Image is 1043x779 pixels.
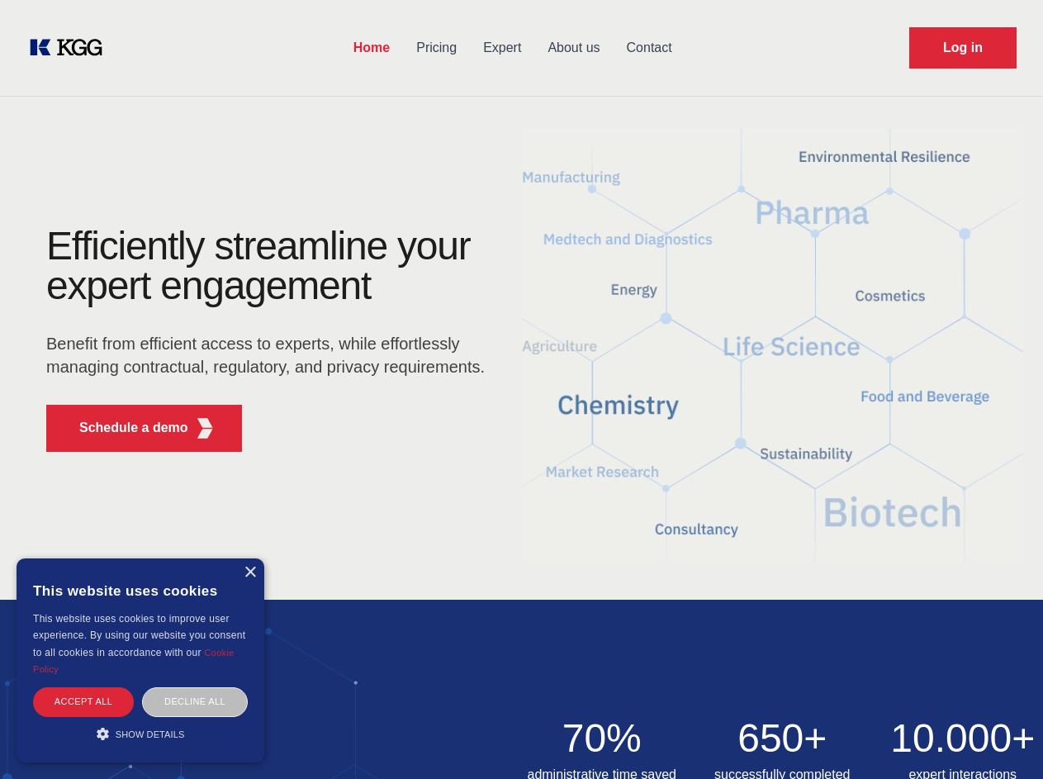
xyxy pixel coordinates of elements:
a: KOL Knowledge Platform: Talk to Key External Experts (KEE) [26,35,116,61]
div: Accept all [33,687,134,716]
span: This website uses cookies to improve user experience. By using our website you consent to all coo... [33,613,245,658]
a: About us [534,26,613,69]
p: Schedule a demo [79,418,188,438]
h2: 650+ [702,719,863,758]
div: Decline all [142,687,248,716]
h1: Efficiently streamline your expert engagement [46,226,495,306]
a: Contact [614,26,685,69]
p: Benefit from efficient access to experts, while effortlessly managing contractual, regulatory, an... [46,332,495,378]
div: Show details [33,725,248,742]
h2: 70% [522,719,683,758]
a: Request Demo [909,27,1017,69]
a: Expert [470,26,534,69]
a: Home [340,26,403,69]
img: KGG Fifth Element RED [522,107,1024,583]
span: Show details [116,729,185,739]
a: Pricing [403,26,470,69]
button: Schedule a demoKGG Fifth Element RED [46,405,242,452]
a: Cookie Policy [33,648,235,674]
div: Close [244,567,256,579]
div: This website uses cookies [33,571,248,610]
img: KGG Fifth Element RED [195,418,216,439]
